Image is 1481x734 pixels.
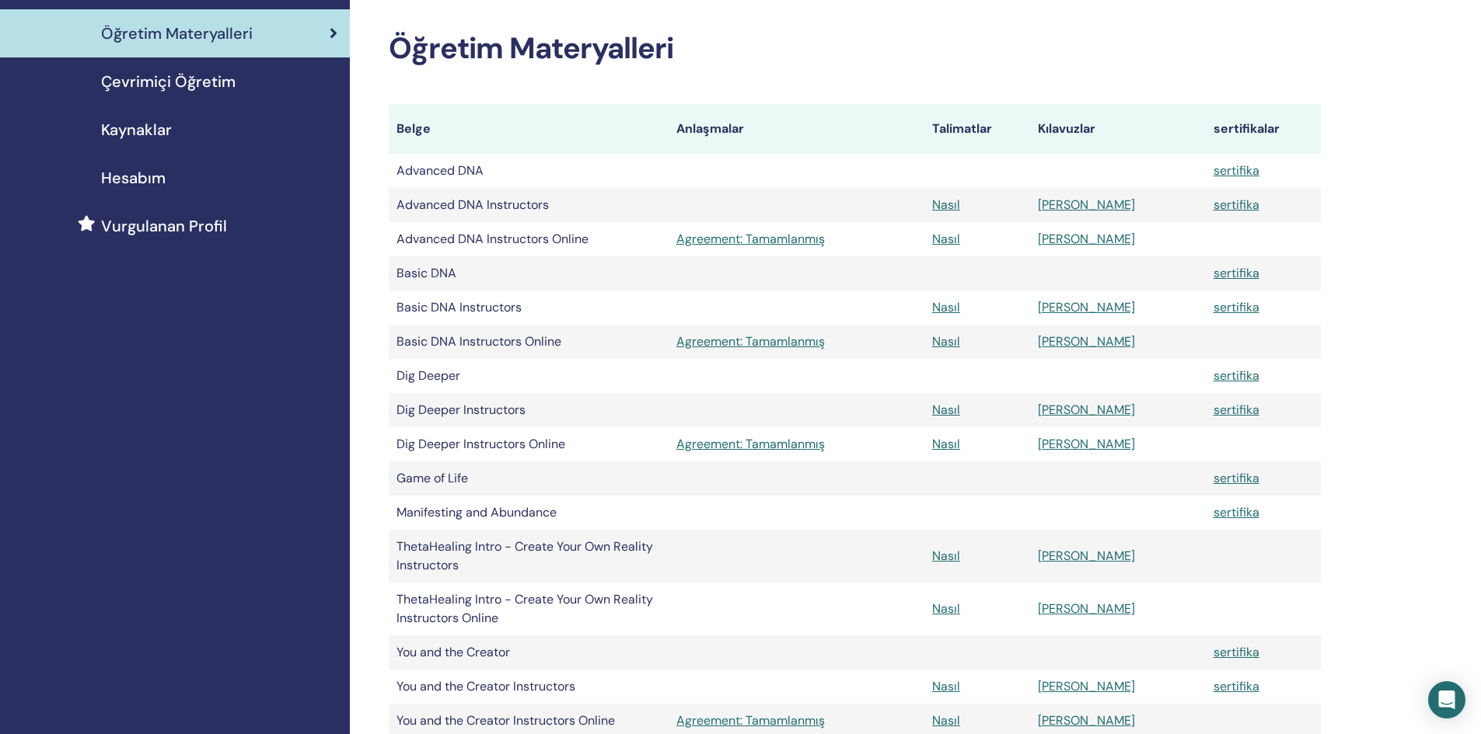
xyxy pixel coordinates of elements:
a: sertifika [1214,265,1259,281]
td: Dig Deeper Instructors Online [389,427,669,461]
a: sertifika [1214,678,1259,694]
a: sertifika [1214,162,1259,179]
a: Agreement: Tamamlanmış [676,435,917,454]
td: Advanced DNA Instructors Online [389,222,669,256]
a: Nasıl [932,197,960,213]
a: sertifika [1214,299,1259,315]
span: Kaynaklar [101,118,172,141]
a: [PERSON_NAME] [1038,231,1135,247]
a: Nasıl [932,600,960,617]
a: Nasıl [932,299,960,315]
a: [PERSON_NAME] [1038,299,1135,315]
a: [PERSON_NAME] [1038,402,1135,418]
th: Belge [389,104,669,154]
span: Hesabım [101,166,166,190]
h2: Öğretim Materyalleri [389,31,1321,67]
td: Manifesting and Abundance [389,496,669,530]
td: Basic DNA Instructors Online [389,325,669,359]
td: ThetaHealing Intro - Create Your Own Reality Instructors [389,530,669,583]
a: [PERSON_NAME] [1038,436,1135,452]
span: Öğretim Materyalleri [101,22,253,45]
a: [PERSON_NAME] [1038,333,1135,350]
td: Game of Life [389,461,669,496]
a: Nasıl [932,402,960,418]
a: [PERSON_NAME] [1038,678,1135,694]
a: Nasıl [932,333,960,350]
td: ThetaHealing Intro - Create Your Own Reality Instructors Online [389,583,669,635]
td: You and the Creator Instructors [389,670,669,704]
a: Nasıl [932,231,960,247]
span: Vurgulanan Profil [101,214,227,238]
td: You and the Creator [389,635,669,670]
a: sertifika [1214,402,1259,418]
a: Agreement: Tamamlanmış [676,711,917,730]
a: Agreement: Tamamlanmış [676,332,917,351]
span: Çevrimiçi Öğretim [101,70,236,93]
td: Advanced DNA [389,154,669,188]
a: sertifika [1214,504,1259,520]
a: Nasıl [932,548,960,564]
a: Nasıl [932,678,960,694]
th: sertifikalar [1206,104,1321,154]
th: Anlaşmalar [669,104,924,154]
div: Open Intercom Messenger [1428,681,1465,718]
th: Talimatlar [924,104,1030,154]
a: Nasıl [932,436,960,452]
a: sertifika [1214,644,1259,660]
th: Kılavuzlar [1030,104,1206,154]
td: Basic DNA [389,256,669,290]
td: Advanced DNA Instructors [389,188,669,222]
a: sertifika [1214,197,1259,213]
a: sertifika [1214,367,1259,384]
a: [PERSON_NAME] [1038,600,1135,617]
a: [PERSON_NAME] [1038,548,1135,564]
a: Agreement: Tamamlanmış [676,230,917,249]
a: [PERSON_NAME] [1038,197,1135,213]
td: Dig Deeper Instructors [389,393,669,427]
td: Basic DNA Instructors [389,290,669,325]
a: Nasıl [932,712,960,729]
a: [PERSON_NAME] [1038,712,1135,729]
td: Dig Deeper [389,359,669,393]
a: sertifika [1214,470,1259,486]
